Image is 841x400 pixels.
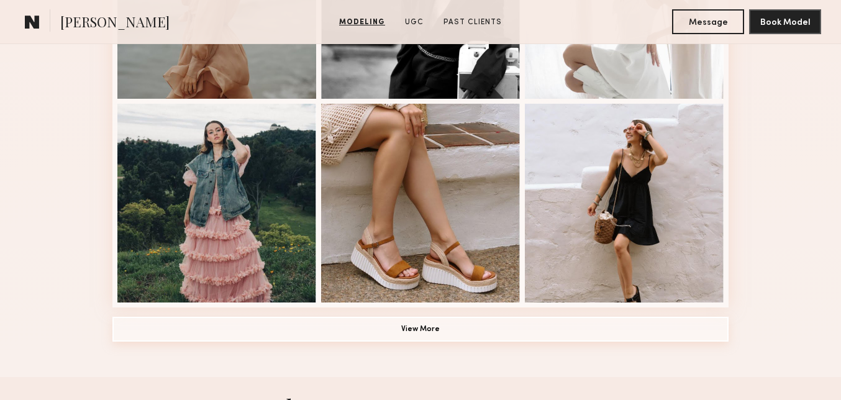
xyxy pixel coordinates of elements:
span: [PERSON_NAME] [60,12,170,34]
button: View More [112,317,729,342]
a: Past Clients [439,17,507,28]
a: Modeling [334,17,390,28]
button: Message [672,9,744,34]
a: UGC [400,17,429,28]
a: Book Model [749,16,821,27]
button: Book Model [749,9,821,34]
